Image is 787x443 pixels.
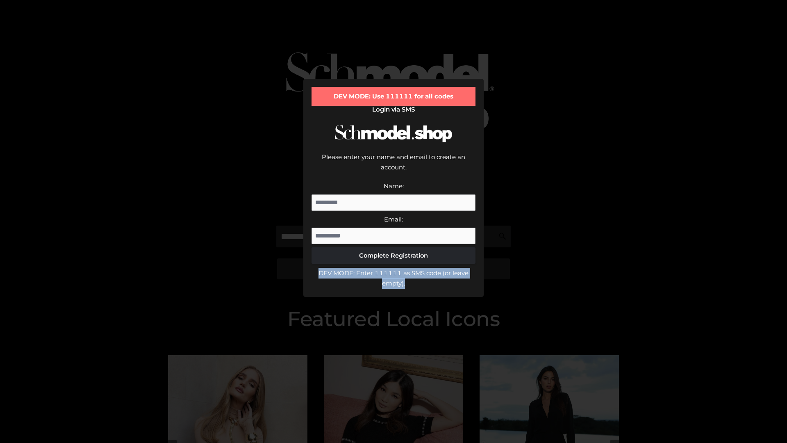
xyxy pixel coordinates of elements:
button: Complete Registration [312,247,475,264]
div: DEV MODE: Enter 111111 as SMS code (or leave empty). [312,268,475,289]
div: DEV MODE: Use 111111 for all codes [312,87,475,106]
label: Name: [384,182,404,190]
label: Email: [384,215,403,223]
h2: Login via SMS [312,106,475,113]
img: Schmodel Logo [332,117,455,150]
div: Please enter your name and email to create an account. [312,152,475,181]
